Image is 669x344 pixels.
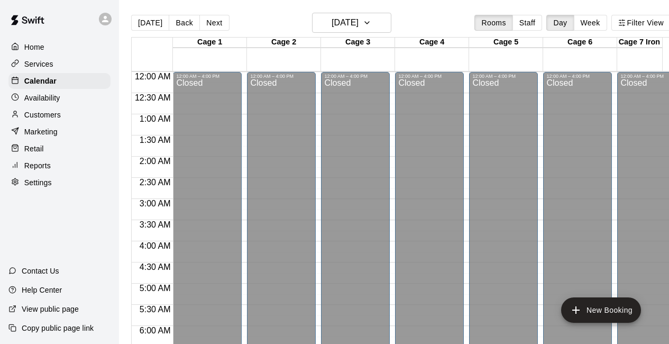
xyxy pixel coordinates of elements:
a: Settings [8,175,111,191]
div: Cage 2 [247,38,321,48]
span: 12:00 AM [132,72,173,81]
span: 4:00 AM [137,241,173,250]
a: Home [8,39,111,55]
div: 12:00 AM – 4:00 PM [176,74,239,79]
a: Calendar [8,73,111,89]
p: Availability [24,93,60,103]
span: 4:30 AM [137,262,173,271]
p: Copy public page link [22,323,94,333]
div: Cage 3 [321,38,395,48]
button: add [561,297,641,323]
button: Back [169,15,200,31]
button: Day [546,15,574,31]
div: Cage 5 [469,38,543,48]
a: Services [8,56,111,72]
p: Customers [24,110,61,120]
button: [DATE] [131,15,169,31]
p: Settings [24,177,52,188]
p: Retail [24,143,44,154]
a: Retail [8,141,111,157]
p: Contact Us [22,266,59,276]
button: Week [574,15,607,31]
span: 3:00 AM [137,199,173,208]
button: [DATE] [312,13,391,33]
div: Cage 4 [395,38,469,48]
div: Cage 1 [173,38,247,48]
span: 6:00 AM [137,326,173,335]
span: 12:30 AM [132,93,173,102]
button: Staff [512,15,543,31]
div: 12:00 AM – 4:00 PM [250,74,313,79]
p: Home [24,42,44,52]
p: View public page [22,304,79,314]
p: Services [24,59,53,69]
a: Customers [8,107,111,123]
div: Cage 6 [543,38,617,48]
span: 3:30 AM [137,220,173,229]
span: 2:00 AM [137,157,173,166]
p: Calendar [24,76,57,86]
a: Availability [8,90,111,106]
p: Reports [24,160,51,171]
div: 12:00 AM – 4:00 PM [546,74,609,79]
span: 2:30 AM [137,178,173,187]
h6: [DATE] [332,15,359,30]
div: 12:00 AM – 4:00 PM [398,74,461,79]
p: Help Center [22,285,62,295]
button: Next [199,15,229,31]
span: 5:30 AM [137,305,173,314]
div: 12:00 AM – 4:00 PM [324,74,387,79]
button: Rooms [474,15,512,31]
span: 5:00 AM [137,284,173,293]
a: Reports [8,158,111,174]
span: 1:30 AM [137,135,173,144]
span: 1:00 AM [137,114,173,123]
div: 12:00 AM – 4:00 PM [472,74,535,79]
a: Marketing [8,124,111,140]
p: Marketing [24,126,58,137]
